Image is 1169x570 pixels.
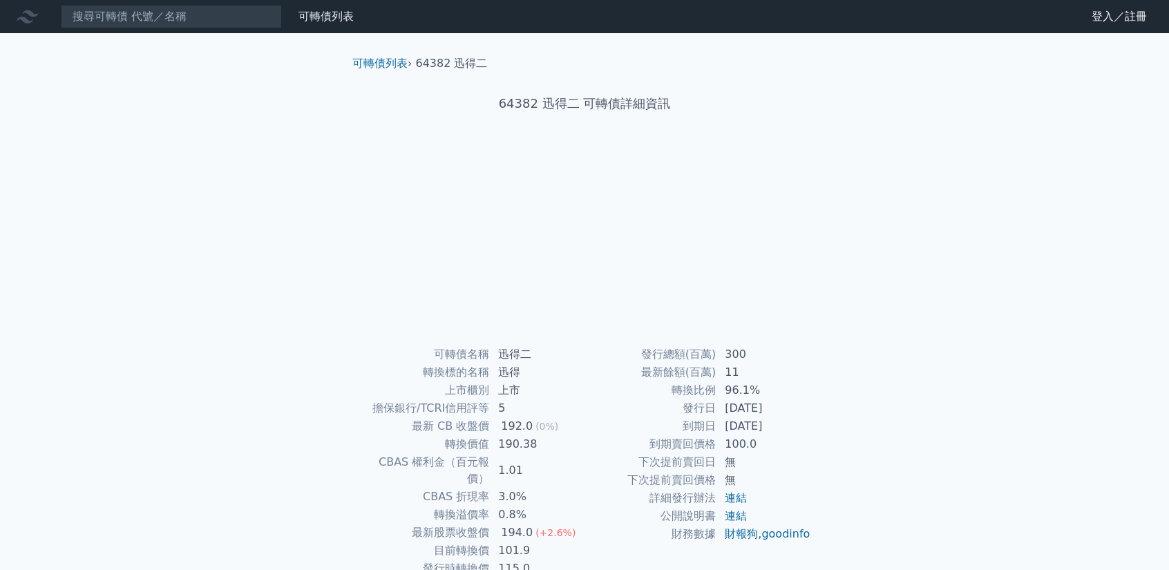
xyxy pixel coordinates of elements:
span: (+2.6%) [535,527,576,538]
a: 登入／註冊 [1081,6,1158,28]
td: 1.01 [490,453,584,488]
td: 100.0 [716,435,811,453]
td: 96.1% [716,381,811,399]
a: 連結 [725,491,747,504]
td: 3.0% [490,488,584,506]
td: 轉換價值 [358,435,490,453]
div: 192.0 [498,418,535,435]
td: 下次提前賣回價格 [584,471,716,489]
td: [DATE] [716,417,811,435]
td: 最新餘額(百萬) [584,363,716,381]
td: 迅得 [490,363,584,381]
td: 到期日 [584,417,716,435]
td: 可轉債名稱 [358,345,490,363]
td: 無 [716,453,811,471]
td: 101.9 [490,542,584,560]
li: › [352,55,412,72]
td: 11 [716,363,811,381]
td: 5 [490,399,584,417]
a: goodinfo [761,527,810,540]
td: CBAS 權利金（百元報價） [358,453,490,488]
td: 轉換標的名稱 [358,363,490,381]
span: (0%) [535,421,558,432]
a: 連結 [725,509,747,522]
li: 64382 迅得二 [416,55,488,72]
td: 詳細發行辦法 [584,489,716,507]
h1: 64382 迅得二 可轉債詳細資訊 [341,94,828,113]
td: 無 [716,471,811,489]
td: 迅得二 [490,345,584,363]
td: 最新 CB 收盤價 [358,417,490,435]
td: 300 [716,345,811,363]
td: 到期賣回價格 [584,435,716,453]
td: , [716,525,811,543]
a: 可轉債列表 [352,57,408,70]
td: 發行日 [584,399,716,417]
td: 轉換比例 [584,381,716,399]
td: 0.8% [490,506,584,524]
td: 目前轉換價 [358,542,490,560]
td: 上市櫃別 [358,381,490,399]
td: 財務數據 [584,525,716,543]
td: 發行總額(百萬) [584,345,716,363]
td: 最新股票收盤價 [358,524,490,542]
td: 下次提前賣回日 [584,453,716,471]
td: [DATE] [716,399,811,417]
td: 公開說明書 [584,507,716,525]
a: 財報狗 [725,527,758,540]
td: 上市 [490,381,584,399]
td: 擔保銀行/TCRI信用評等 [358,399,490,417]
div: 194.0 [498,524,535,541]
td: 190.38 [490,435,584,453]
a: 可轉債列表 [298,10,354,23]
input: 搜尋可轉債 代號／名稱 [61,5,282,28]
td: CBAS 折現率 [358,488,490,506]
td: 轉換溢價率 [358,506,490,524]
